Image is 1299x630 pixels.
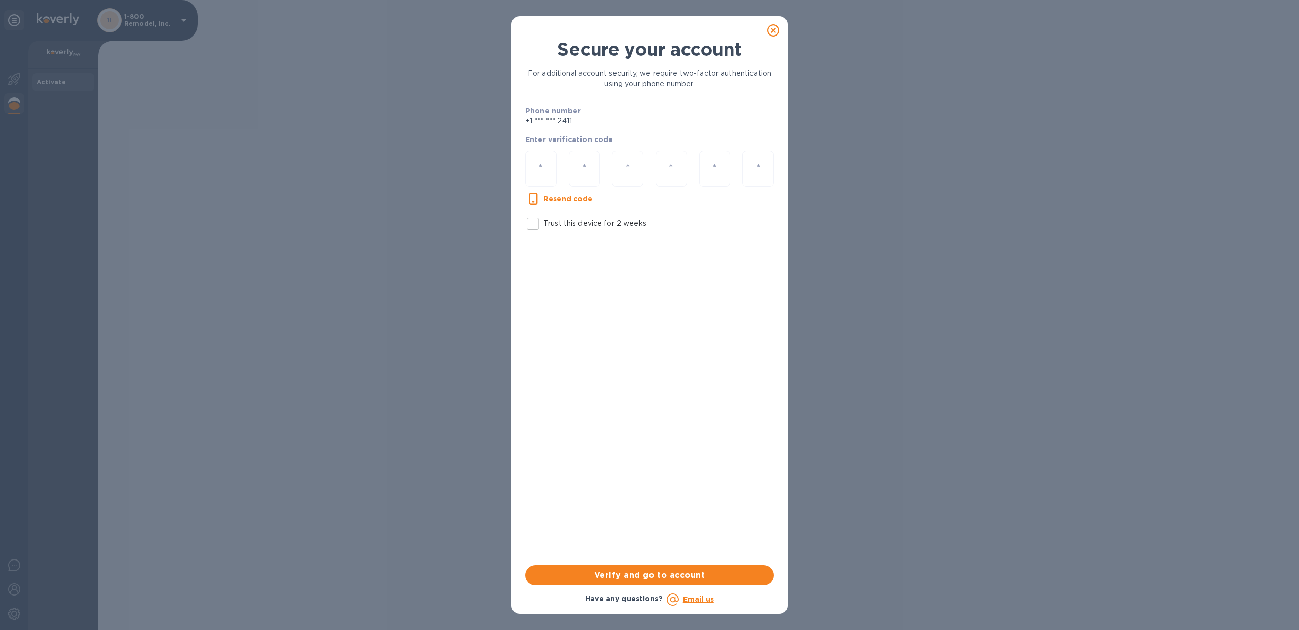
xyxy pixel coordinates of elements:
p: Enter verification code [525,134,774,145]
u: Resend code [543,195,593,203]
h1: Secure your account [525,39,774,60]
button: Verify and go to account [525,565,774,585]
b: Phone number [525,107,581,115]
span: Verify and go to account [533,569,766,581]
b: Have any questions? [585,594,663,603]
p: Trust this device for 2 weeks [543,218,646,229]
p: For additional account security, we require two-factor authentication using your phone number. [525,68,774,89]
a: Email us [683,595,714,603]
